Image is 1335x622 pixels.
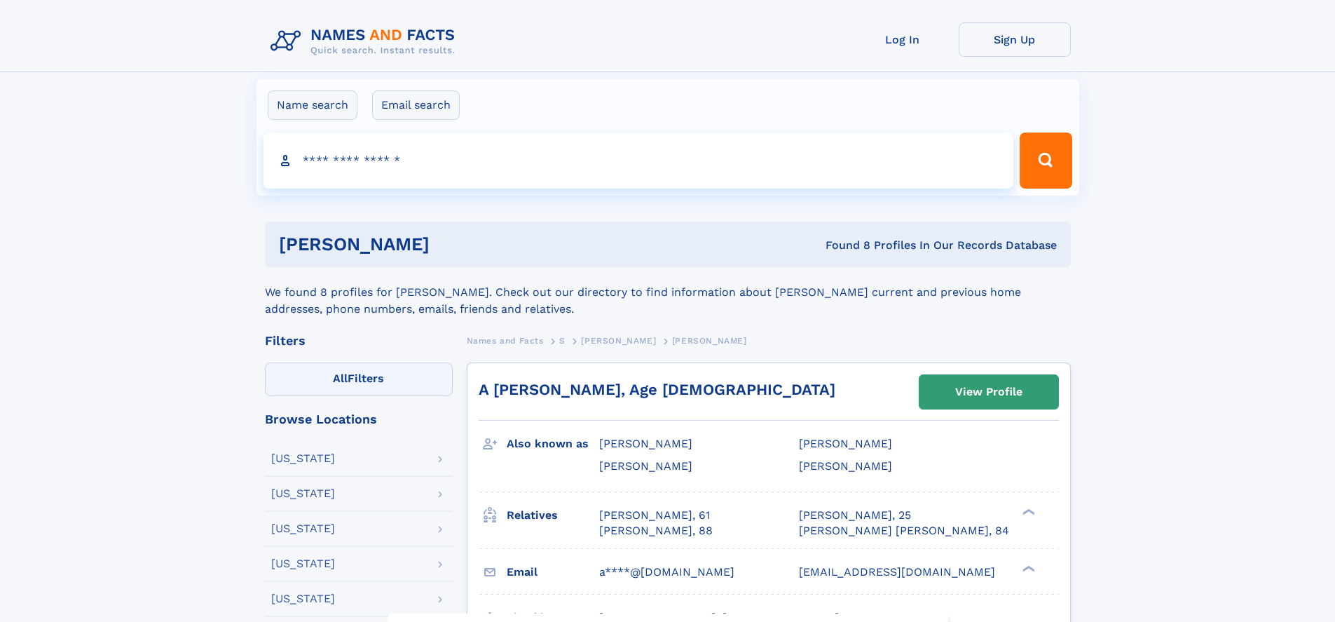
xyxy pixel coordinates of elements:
[265,363,453,396] label: Filters
[1020,133,1072,189] button: Search Button
[265,413,453,426] div: Browse Locations
[263,133,1014,189] input: search input
[599,508,710,523] a: [PERSON_NAME], 61
[799,565,995,579] span: [EMAIL_ADDRESS][DOMAIN_NAME]
[271,523,335,534] div: [US_STATE]
[507,503,599,527] h3: Relatives
[919,375,1058,409] a: View Profile
[847,22,959,57] a: Log In
[672,336,747,346] span: [PERSON_NAME]
[1019,507,1036,516] div: ❯
[955,376,1022,408] div: View Profile
[507,560,599,584] h3: Email
[372,90,460,120] label: Email search
[265,334,453,347] div: Filters
[627,238,1057,253] div: Found 8 Profiles In Our Records Database
[271,453,335,464] div: [US_STATE]
[581,336,656,346] span: [PERSON_NAME]
[581,332,656,349] a: [PERSON_NAME]
[271,593,335,604] div: [US_STATE]
[279,236,628,253] h1: [PERSON_NAME]
[333,372,348,385] span: All
[799,459,892,473] span: [PERSON_NAME]
[271,488,335,499] div: [US_STATE]
[599,459,692,473] span: [PERSON_NAME]
[507,432,599,456] h3: Also known as
[467,332,544,349] a: Names and Facts
[265,267,1071,318] div: We found 8 profiles for [PERSON_NAME]. Check out our directory to find information about [PERSON_...
[799,437,892,450] span: [PERSON_NAME]
[559,332,566,349] a: S
[599,523,713,539] a: [PERSON_NAME], 88
[1019,564,1036,573] div: ❯
[271,558,335,569] div: [US_STATE]
[268,90,357,120] label: Name search
[559,336,566,346] span: S
[799,508,911,523] a: [PERSON_NAME], 25
[599,437,692,450] span: [PERSON_NAME]
[799,523,1009,539] a: [PERSON_NAME] [PERSON_NAME], 84
[265,22,467,60] img: Logo Names and Facts
[959,22,1071,57] a: Sign Up
[479,381,835,398] a: A [PERSON_NAME], Age [DEMOGRAPHIC_DATA]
